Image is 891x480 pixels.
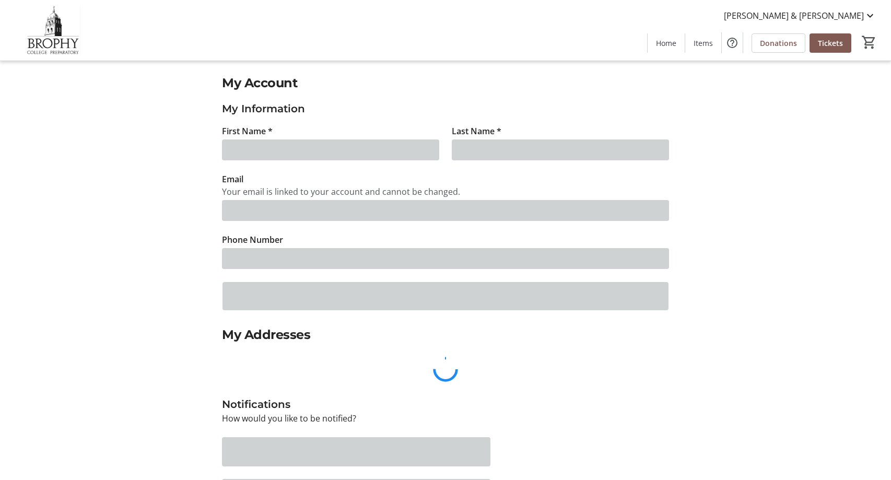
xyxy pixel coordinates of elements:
[222,325,669,344] h2: My Addresses
[222,173,243,185] label: Email
[722,32,743,53] button: Help
[810,33,851,53] a: Tickets
[818,38,843,49] span: Tickets
[222,185,669,198] div: Your email is linked to your account and cannot be changed.
[716,7,885,24] button: [PERSON_NAME] & [PERSON_NAME]
[860,33,878,52] button: Cart
[222,396,669,412] h3: Notifications
[685,33,721,53] a: Items
[222,233,283,246] label: Phone Number
[222,101,669,116] h3: My Information
[694,38,713,49] span: Items
[724,9,864,22] span: [PERSON_NAME] & [PERSON_NAME]
[760,38,797,49] span: Donations
[6,4,99,56] img: Brophy College Preparatory 's Logo
[648,33,685,53] a: Home
[222,412,669,425] p: How would you like to be notified?
[452,125,501,137] label: Last Name *
[656,38,676,49] span: Home
[222,74,669,92] h2: My Account
[222,125,273,137] label: First Name *
[752,33,805,53] a: Donations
